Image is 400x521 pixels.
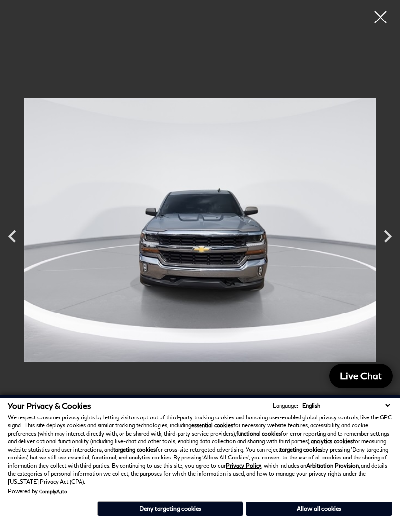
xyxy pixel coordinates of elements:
a: ComplyAuto [39,488,67,494]
a: Privacy Policy [226,462,261,469]
strong: targeting cookies [280,446,322,453]
div: Language: [273,403,298,408]
strong: analytics cookies [311,438,353,444]
select: Language Select [300,401,392,410]
p: We respect consumer privacy rights by letting visitors opt out of third-party tracking cookies an... [8,414,392,486]
span: Your Privacy & Cookies [8,401,91,410]
a: Live Chat [329,364,393,388]
button: Allow all cookies [246,502,392,516]
div: Next [376,219,400,253]
div: Powered by [8,488,67,494]
strong: targeting cookies [113,446,156,453]
strong: functional cookies [236,430,281,437]
strong: Arbitration Provision [306,462,359,469]
span: Live Chat [335,370,387,382]
strong: essential cookies [191,422,233,428]
img: Used 2017 Pepperdust Metallic Chevrolet LT image 3 [24,7,376,453]
button: Deny targeting cookies [97,501,243,516]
